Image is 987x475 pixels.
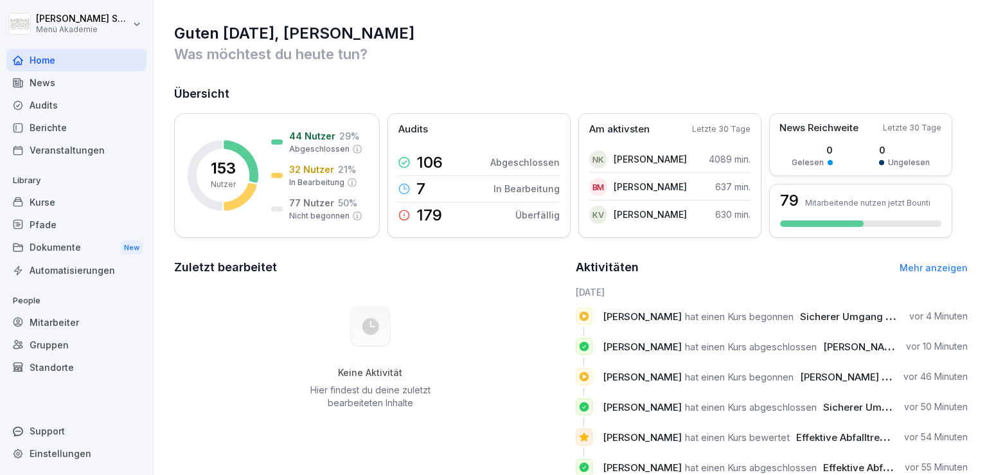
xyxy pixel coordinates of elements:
a: News [6,71,147,94]
p: News Reichweite [779,121,858,136]
p: 153 [211,161,236,176]
p: Ungelesen [888,157,930,168]
p: 179 [416,208,442,223]
p: Audits [398,122,428,137]
p: 0 [879,143,930,157]
p: 0 [792,143,833,157]
a: Gruppen [6,334,147,356]
span: [PERSON_NAME] [603,431,682,444]
p: In Bearbeitung [289,177,344,188]
span: Sicherer Umgang mit [PERSON_NAME] [800,310,982,323]
span: hat einen Kurs abgeschlossen [685,462,817,474]
a: Standorte [6,356,147,379]
a: Mitarbeiter [6,311,147,334]
p: Abgeschlossen [289,143,350,155]
p: 4089 min. [709,152,751,166]
h5: Keine Aktivität [305,367,435,379]
span: hat einen Kurs begonnen [685,371,794,383]
p: Gelesen [792,157,824,168]
div: New [121,240,143,255]
p: 637 min. [715,180,751,193]
span: [PERSON_NAME] [603,371,682,383]
p: 7 [416,181,425,197]
p: In Bearbeitung [493,182,560,195]
span: hat einen Kurs abgeschlossen [685,341,817,353]
span: hat einen Kurs bewertet [685,431,790,444]
h3: 79 [780,193,799,208]
a: Pfade [6,213,147,236]
p: 21 % [338,163,356,176]
p: vor 4 Minuten [909,310,968,323]
div: NK [589,150,607,168]
span: [PERSON_NAME] [603,401,682,413]
p: Menü Akademie [36,25,130,34]
a: Einstellungen [6,442,147,465]
p: Nicht begonnen [289,210,350,222]
p: 29 % [339,129,359,143]
span: [PERSON_NAME] [603,341,682,353]
h2: Übersicht [174,85,968,103]
p: Library [6,170,147,191]
p: Was möchtest du heute tun? [174,44,968,64]
a: Automatisierungen [6,259,147,282]
a: Berichte [6,116,147,139]
div: Support [6,420,147,442]
p: Nutzer [211,179,236,190]
p: Am aktivsten [589,122,650,137]
p: Überfällig [515,208,560,222]
a: Home [6,49,147,71]
p: People [6,291,147,311]
span: hat einen Kurs begonnen [685,310,794,323]
p: Hier findest du deine zuletzt bearbeiteten Inhalte [305,384,435,409]
span: [PERSON_NAME] [603,462,682,474]
p: 32 Nutzer [289,163,334,176]
p: [PERSON_NAME] [614,208,687,221]
a: Audits [6,94,147,116]
div: Dokumente [6,236,147,260]
p: vor 54 Minuten [904,431,968,444]
a: Kurse [6,191,147,213]
p: [PERSON_NAME] [614,180,687,193]
h2: Zuletzt bearbeitet [174,258,567,276]
h6: [DATE] [576,285,968,299]
p: 44 Nutzer [289,129,335,143]
p: 106 [416,155,443,170]
p: Mitarbeitende nutzen jetzt Bounti [805,198,930,208]
a: Veranstaltungen [6,139,147,161]
div: KV [589,206,607,224]
div: BM [589,178,607,196]
p: 630 min. [715,208,751,221]
span: [PERSON_NAME] [603,310,682,323]
p: Letzte 30 Tage [883,122,941,134]
span: hat einen Kurs abgeschlossen [685,401,817,413]
p: 50 % [338,196,357,210]
p: vor 50 Minuten [904,400,968,413]
a: DokumenteNew [6,236,147,260]
p: Letzte 30 Tage [692,123,751,135]
a: Mehr anzeigen [900,262,968,273]
p: Abgeschlossen [490,156,560,169]
h2: Aktivitäten [576,258,639,276]
p: [PERSON_NAME] [614,152,687,166]
p: vor 10 Minuten [906,340,968,353]
p: vor 46 Minuten [903,370,968,383]
h1: Guten [DATE], [PERSON_NAME] [174,23,968,44]
p: vor 55 Minuten [905,461,968,474]
p: [PERSON_NAME] Schepers [36,13,130,24]
p: 77 Nutzer [289,196,334,210]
